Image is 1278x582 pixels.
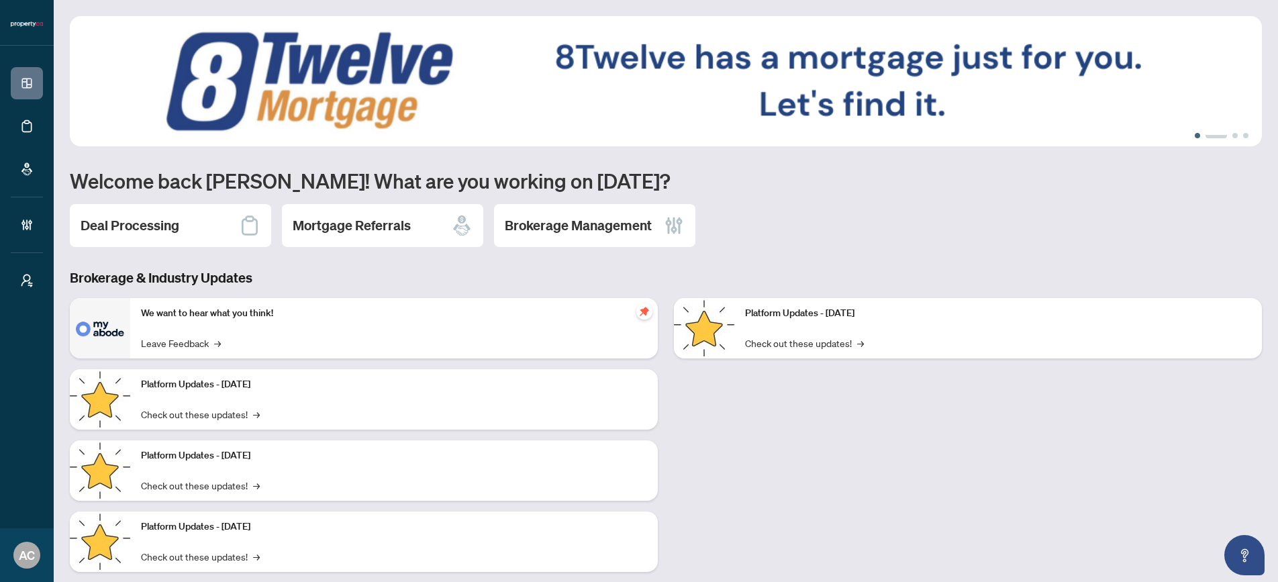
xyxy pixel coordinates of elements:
[70,298,130,358] img: We want to hear what you think!
[141,520,647,534] p: Platform Updates - [DATE]
[857,336,864,350] span: →
[141,407,260,422] a: Check out these updates!→
[70,168,1262,193] h1: Welcome back [PERSON_NAME]! What are you working on [DATE]?
[1232,133,1238,138] button: 3
[293,216,411,235] h2: Mortgage Referrals
[70,16,1262,146] img: Slide 1
[745,336,864,350] a: Check out these updates!→
[141,549,260,564] a: Check out these updates!→
[70,269,1262,287] h3: Brokerage & Industry Updates
[141,448,647,463] p: Platform Updates - [DATE]
[253,407,260,422] span: →
[505,216,652,235] h2: Brokerage Management
[141,478,260,493] a: Check out these updates!→
[745,306,1251,321] p: Platform Updates - [DATE]
[141,336,221,350] a: Leave Feedback→
[1195,133,1200,138] button: 1
[253,549,260,564] span: →
[214,336,221,350] span: →
[636,303,652,320] span: pushpin
[70,369,130,430] img: Platform Updates - September 16, 2025
[19,546,35,565] span: AC
[70,512,130,572] img: Platform Updates - July 8, 2025
[11,20,43,28] img: logo
[253,478,260,493] span: →
[1206,133,1227,138] button: 2
[81,216,179,235] h2: Deal Processing
[70,440,130,501] img: Platform Updates - July 21, 2025
[20,274,34,287] span: user-switch
[674,298,734,358] img: Platform Updates - June 23, 2025
[141,306,647,321] p: We want to hear what you think!
[141,377,647,392] p: Platform Updates - [DATE]
[1224,535,1265,575] button: Open asap
[1243,133,1248,138] button: 4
